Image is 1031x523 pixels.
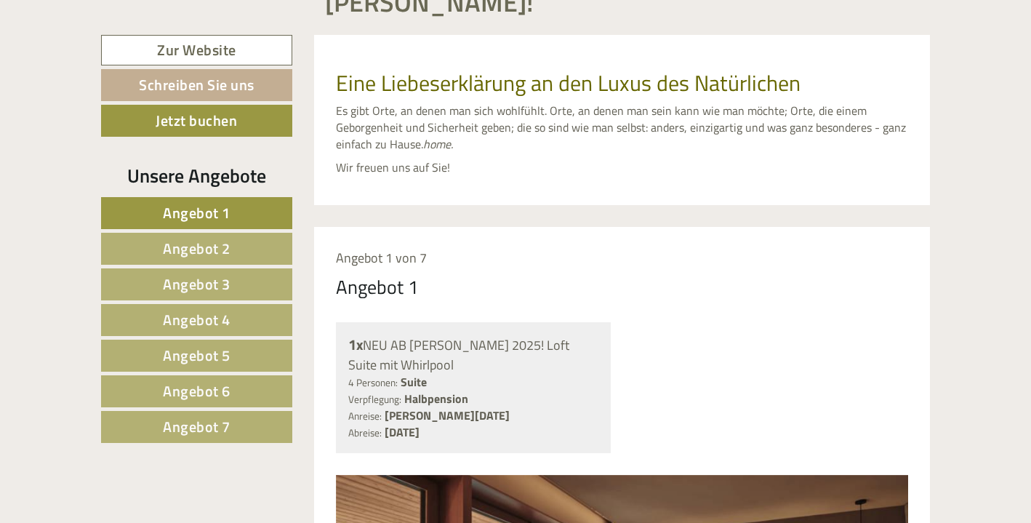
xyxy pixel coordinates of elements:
span: Angebot 6 [163,380,230,402]
span: Angebot 1 [163,201,230,224]
b: 1x [348,333,363,356]
small: Anreise: [348,409,382,423]
span: Angebot 3 [163,273,230,295]
div: [GEOGRAPHIC_DATA] [22,42,225,54]
p: Wir freuen uns auf Sie! [336,159,909,176]
div: Angebot 1 [336,274,419,300]
span: Angebot 2 [163,237,230,260]
span: Angebot 1 von 7 [336,248,427,268]
b: [DATE] [385,423,420,441]
a: Schreiben Sie uns [101,69,292,101]
a: Jetzt buchen [101,105,292,137]
b: Suite [401,373,427,391]
small: Abreise: [348,426,382,440]
p: Es gibt Orte, an denen man sich wohlfühlt. Orte, an denen man sein kann wie man möchte; Orte, die... [336,103,909,153]
small: 4 Personen: [348,375,398,390]
em: home. [423,135,453,153]
small: Verpflegung: [348,392,401,407]
span: Angebot 7 [163,415,230,438]
b: Halbpension [404,390,468,407]
b: [PERSON_NAME][DATE] [385,407,510,424]
span: Angebot 4 [163,308,230,331]
button: Senden [479,377,573,409]
div: Guten Tag, wie können wir Ihnen helfen? [11,39,232,84]
div: [DATE] [261,11,312,36]
span: Eine Liebeserklärung an den Luxus des Natürlichen [336,66,801,100]
a: Zur Website [101,35,292,66]
div: NEU AB [PERSON_NAME] 2025! Loft Suite mit Whirlpool [348,335,599,374]
span: Angebot 5 [163,344,230,367]
div: Unsere Angebote [101,162,292,189]
small: 22:41 [22,71,225,81]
